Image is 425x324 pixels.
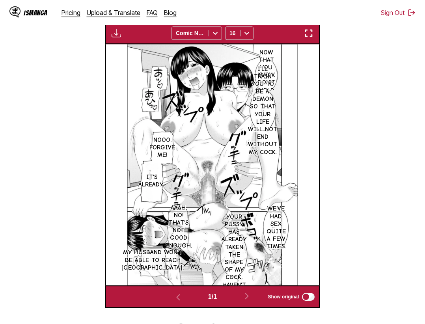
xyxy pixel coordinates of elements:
a: Pricing [62,9,80,17]
a: Blog [164,9,177,17]
button: Sign Out [381,9,416,17]
img: Sign out [408,9,416,17]
img: Download translated images [112,28,121,38]
p: My husband won't be able to reach [GEOGRAPHIC_DATA]. [120,247,185,273]
div: IsManga [24,9,47,17]
span: Show original [268,294,299,300]
p: I'll train you to be a demon so that your life will not end without my cock. [246,64,279,158]
span: 1 / 1 [208,293,217,300]
p: Aaah, no! That's not good enough. [164,203,194,251]
p: Your pussy has already taken the shape of my cock, haven't it?♡ [220,212,248,298]
p: It's already... [137,172,167,190]
img: IsManga Logo [9,6,21,17]
a: Upload & Translate [87,9,140,17]
a: FAQ [147,9,158,17]
img: Next page [242,291,252,301]
p: We've had sex quite a few times. [265,203,288,252]
p: Nooo, forgive me! [148,135,177,161]
p: Now that you know, don't hold back. [255,47,278,103]
img: Previous page [173,292,183,302]
input: Show original [302,293,315,301]
a: IsManga LogoIsManga [9,6,62,19]
img: Manga Panel [127,44,298,285]
img: Enter fullscreen [304,28,313,38]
